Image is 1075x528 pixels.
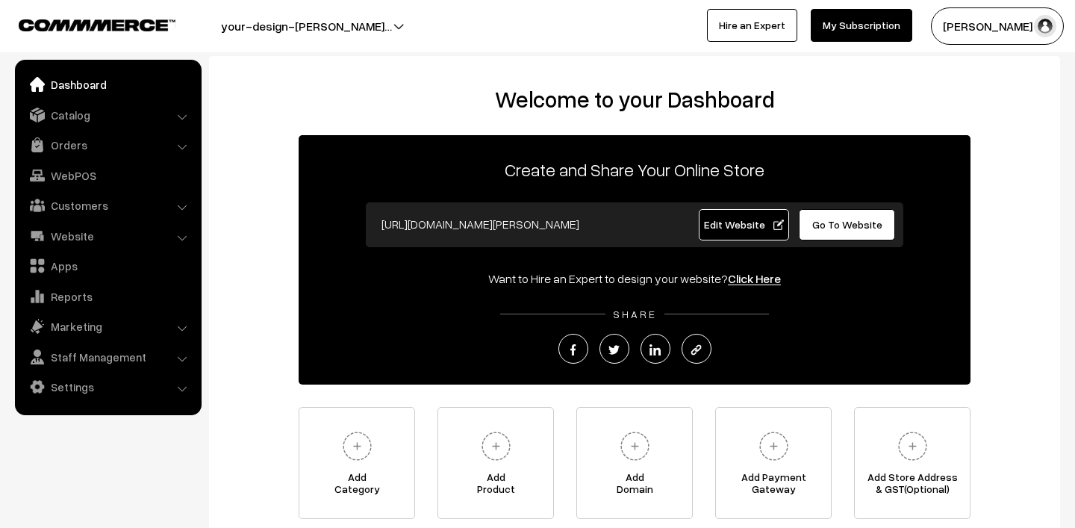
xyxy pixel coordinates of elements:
[728,271,781,286] a: Click Here
[799,209,895,240] a: Go To Website
[19,19,175,31] img: COMMMERCE
[892,426,933,467] img: plus.svg
[19,373,196,400] a: Settings
[169,7,444,45] button: your-design-[PERSON_NAME]…
[811,9,912,42] a: My Subscription
[576,407,693,519] a: AddDomain
[19,102,196,128] a: Catalog
[855,471,970,501] span: Add Store Address & GST(Optional)
[299,156,970,183] p: Create and Share Your Online Store
[19,71,196,98] a: Dashboard
[577,471,692,501] span: Add Domain
[715,407,832,519] a: Add PaymentGateway
[224,86,1045,113] h2: Welcome to your Dashboard
[19,344,196,370] a: Staff Management
[19,192,196,219] a: Customers
[299,471,414,501] span: Add Category
[614,426,655,467] img: plus.svg
[437,407,554,519] a: AddProduct
[337,426,378,467] img: plus.svg
[19,162,196,189] a: WebPOS
[19,15,149,33] a: COMMMERCE
[699,209,790,240] a: Edit Website
[707,9,797,42] a: Hire an Expert
[19,223,196,249] a: Website
[19,313,196,340] a: Marketing
[704,218,784,231] span: Edit Website
[19,252,196,279] a: Apps
[931,7,1064,45] button: [PERSON_NAME] N.P
[1034,15,1056,37] img: user
[716,471,831,501] span: Add Payment Gateway
[753,426,794,467] img: plus.svg
[299,407,415,519] a: AddCategory
[605,308,664,320] span: SHARE
[438,471,553,501] span: Add Product
[19,131,196,158] a: Orders
[299,270,970,288] div: Want to Hire an Expert to design your website?
[854,407,970,519] a: Add Store Address& GST(Optional)
[476,426,517,467] img: plus.svg
[812,218,882,231] span: Go To Website
[19,283,196,310] a: Reports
